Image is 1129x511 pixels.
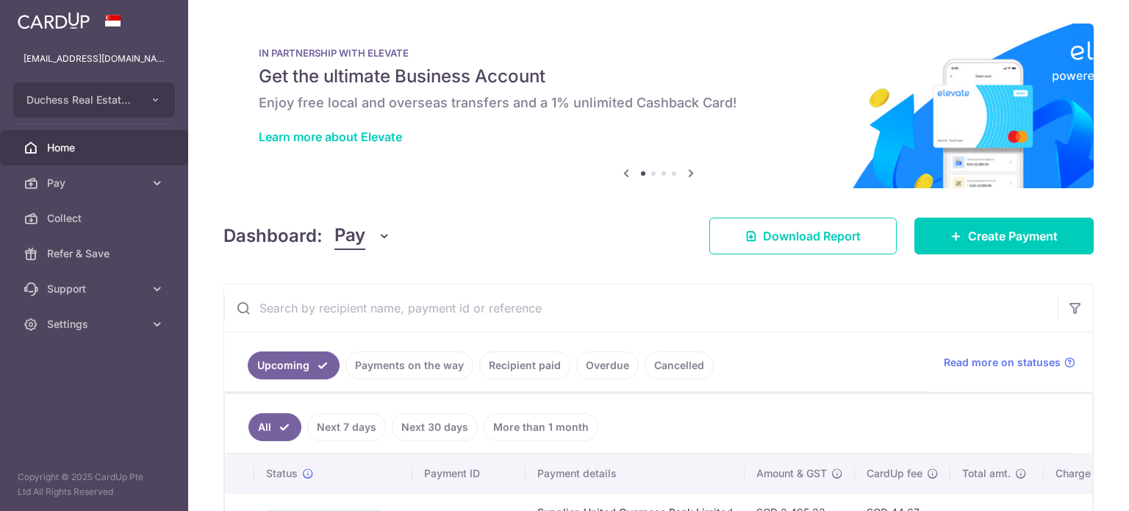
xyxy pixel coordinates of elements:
[248,413,301,441] a: All
[334,222,391,250] button: Pay
[47,211,144,226] span: Collect
[709,218,897,254] a: Download Report
[484,413,598,441] a: More than 1 month
[47,140,144,155] span: Home
[223,223,323,249] h4: Dashboard:
[259,65,1058,88] h5: Get the ultimate Business Account
[412,454,526,493] th: Payment ID
[479,351,570,379] a: Recipient paid
[47,246,144,261] span: Refer & Save
[763,227,861,245] span: Download Report
[266,466,298,481] span: Status
[334,222,365,250] span: Pay
[47,176,144,190] span: Pay
[47,317,144,332] span: Settings
[345,351,473,379] a: Payments on the way
[867,466,922,481] span: CardUp fee
[248,351,340,379] a: Upcoming
[259,94,1058,112] h6: Enjoy free local and overseas transfers and a 1% unlimited Cashback Card!
[645,351,714,379] a: Cancelled
[526,454,745,493] th: Payment details
[223,24,1094,188] img: Renovation banner
[259,47,1058,59] p: IN PARTNERSHIP WITH ELEVATE
[962,466,1011,481] span: Total amt.
[259,129,402,144] a: Learn more about Elevate
[18,12,90,29] img: CardUp
[392,413,478,441] a: Next 30 days
[576,351,639,379] a: Overdue
[944,355,1061,370] span: Read more on statuses
[13,82,175,118] button: Duchess Real Estate Investment Pte Ltd
[26,93,135,107] span: Duchess Real Estate Investment Pte Ltd
[1055,466,1116,481] span: Charge date
[756,466,827,481] span: Amount & GST
[944,355,1075,370] a: Read more on statuses
[224,285,1058,332] input: Search by recipient name, payment id or reference
[307,413,386,441] a: Next 7 days
[914,218,1094,254] a: Create Payment
[24,51,165,66] p: [EMAIL_ADDRESS][DOMAIN_NAME]
[968,227,1058,245] span: Create Payment
[47,282,144,296] span: Support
